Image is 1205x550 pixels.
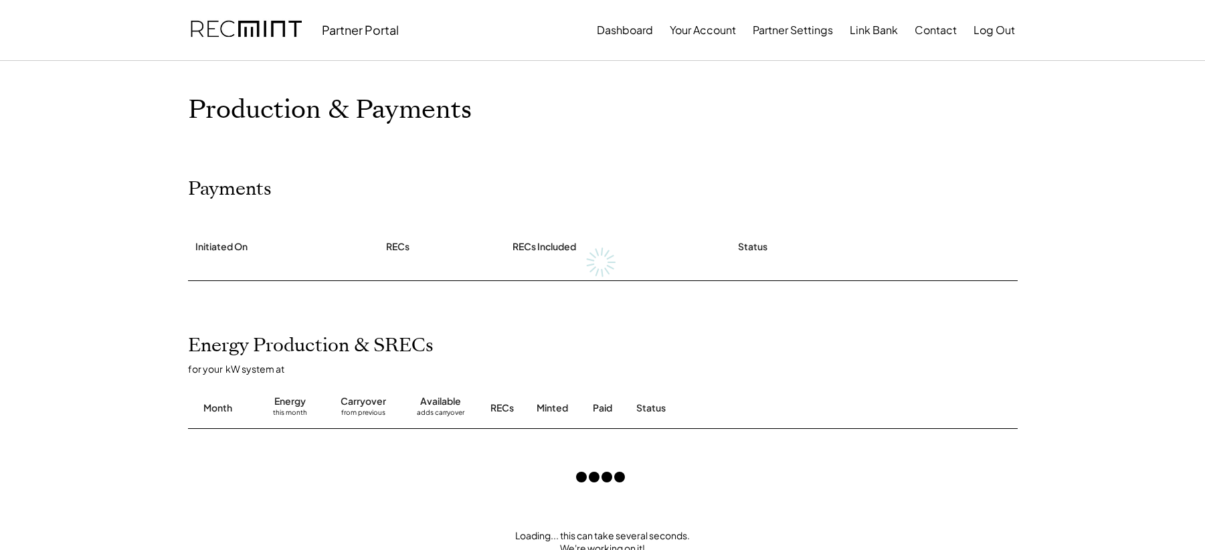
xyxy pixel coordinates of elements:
h2: Energy Production & SRECs [188,335,434,357]
div: Carryover [341,395,386,408]
button: Dashboard [597,17,653,43]
div: RECs [386,240,409,254]
button: Contact [915,17,957,43]
div: Month [203,401,232,415]
div: for your kW system at [188,363,1031,375]
button: Link Bank [850,17,898,43]
img: recmint-logotype%403x.png [191,7,302,53]
button: Your Account [670,17,736,43]
div: RECs [490,401,514,415]
div: adds carryover [417,408,464,422]
button: Partner Settings [753,17,833,43]
div: Initiated On [195,240,248,254]
div: Available [420,395,461,408]
div: Paid [593,401,612,415]
div: Status [738,240,767,254]
div: Minted [537,401,568,415]
div: Energy [274,395,306,408]
h2: Payments [188,178,272,201]
div: RECs Included [513,240,576,254]
div: Status [636,401,864,415]
h1: Production & Payments [188,94,1018,126]
div: this month [273,408,307,422]
div: from previous [341,408,385,422]
div: Partner Portal [322,22,399,37]
button: Log Out [974,17,1015,43]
